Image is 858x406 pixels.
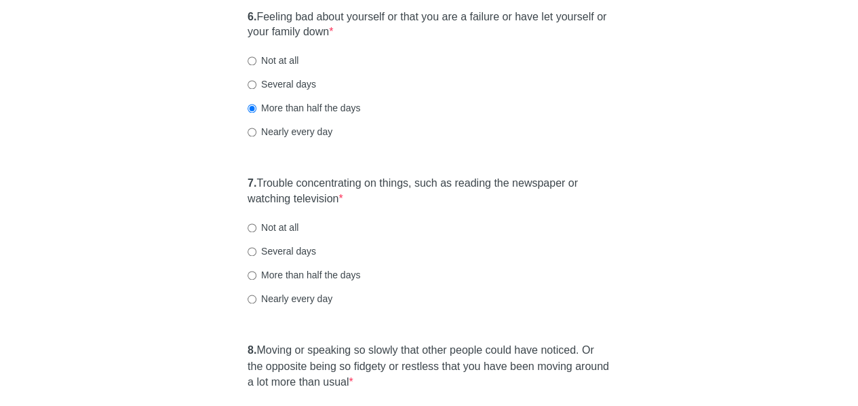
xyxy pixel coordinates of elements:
input: Several days [248,80,256,89]
input: More than half the days [248,104,256,113]
label: Not at all [248,54,298,67]
label: Several days [248,244,316,258]
label: Not at all [248,221,298,234]
input: Not at all [248,56,256,65]
input: Nearly every day [248,295,256,303]
label: Feeling bad about yourself or that you are a failure or have let yourself or your family down [248,10,610,41]
label: More than half the days [248,101,360,115]
label: Moving or speaking so slowly that other people could have noticed. Or the opposite being so fidge... [248,343,610,390]
label: Several days [248,77,316,91]
strong: 8. [248,344,256,356]
strong: 7. [248,177,256,189]
label: Nearly every day [248,125,332,139]
input: Not at all [248,223,256,232]
label: More than half the days [248,268,360,282]
label: Nearly every day [248,292,332,306]
strong: 6. [248,11,256,22]
input: Several days [248,247,256,256]
input: Nearly every day [248,128,256,136]
input: More than half the days [248,271,256,280]
label: Trouble concentrating on things, such as reading the newspaper or watching television [248,176,610,207]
